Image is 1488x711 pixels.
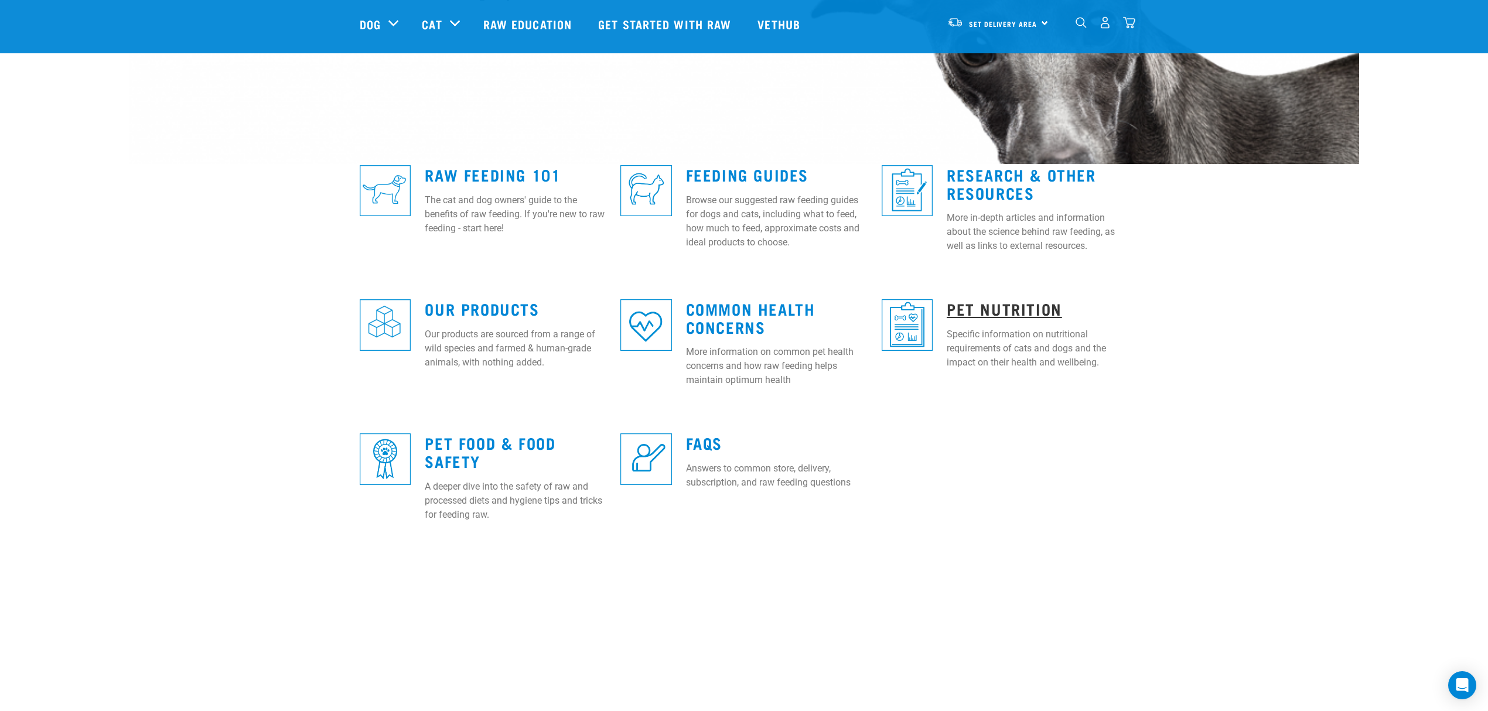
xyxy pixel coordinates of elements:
[969,22,1037,26] span: Set Delivery Area
[620,299,671,350] img: re-icons-heart-sq-blue.png
[947,327,1128,370] p: Specific information on nutritional requirements of cats and dogs and the impact on their health ...
[360,299,411,350] img: re-icons-cubes2-sq-blue.png
[686,462,868,490] p: Answers to common store, delivery, subscription, and raw feeding questions
[425,304,539,313] a: Our Products
[472,1,586,47] a: Raw Education
[620,165,671,216] img: re-icons-cat2-sq-blue.png
[686,438,722,447] a: FAQs
[1123,16,1135,29] img: home-icon@2x.png
[686,345,868,387] p: More information on common pet health concerns and how raw feeding helps maintain optimum health
[947,17,963,28] img: van-moving.png
[620,433,671,484] img: re-icons-faq-sq-blue.png
[686,193,868,249] p: Browse our suggested raw feeding guides for dogs and cats, including what to feed, how much to fe...
[360,433,411,484] img: re-icons-rosette-sq-blue.png
[586,1,746,47] a: Get started with Raw
[360,165,411,216] img: re-icons-dog3-sq-blue.png
[686,170,808,179] a: Feeding Guides
[1099,16,1111,29] img: user.png
[425,170,561,179] a: Raw Feeding 101
[947,211,1128,253] p: More in-depth articles and information about the science behind raw feeding, as well as links to ...
[425,193,606,235] p: The cat and dog owners' guide to the benefits of raw feeding. If you're new to raw feeding - star...
[1448,671,1476,699] div: Open Intercom Messenger
[1076,17,1087,28] img: home-icon-1@2x.png
[425,480,606,522] p: A deeper dive into the safety of raw and processed diets and hygiene tips and tricks for feeding ...
[746,1,815,47] a: Vethub
[425,327,606,370] p: Our products are sourced from a range of wild species and farmed & human-grade animals, with noth...
[947,170,1096,197] a: Research & Other Resources
[360,15,381,33] a: Dog
[882,165,933,216] img: re-icons-healthcheck1-sq-blue.png
[882,299,933,350] img: re-icons-healthcheck3-sq-blue.png
[686,304,815,331] a: Common Health Concerns
[422,15,442,33] a: Cat
[947,304,1062,313] a: Pet Nutrition
[425,438,555,465] a: Pet Food & Food Safety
